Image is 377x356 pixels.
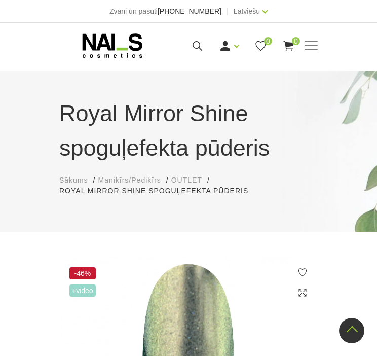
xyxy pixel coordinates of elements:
span: Manikīrs/Pedikīrs [98,176,161,184]
a: [PHONE_NUMBER] [158,8,221,15]
span: [PHONE_NUMBER] [158,7,221,15]
li: Royal Mirror Shine spoguļefekta pūderis [59,186,258,196]
a: OUTLET [171,175,202,186]
a: Latviešu [234,5,260,17]
span: | [227,5,229,17]
a: Sākums [59,175,88,186]
span: OUTLET [171,176,202,184]
span: 0 [292,37,300,45]
span: +Video [69,284,96,297]
span: Sākums [59,176,88,184]
span: -46% [69,267,96,279]
div: Zvani un pasūti [109,5,221,17]
a: Manikīrs/Pedikīrs [98,175,161,186]
a: 0 [282,40,295,52]
span: 0 [264,37,272,45]
h1: Royal Mirror Shine spoguļefekta pūderis [59,96,318,165]
a: 0 [254,40,267,52]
